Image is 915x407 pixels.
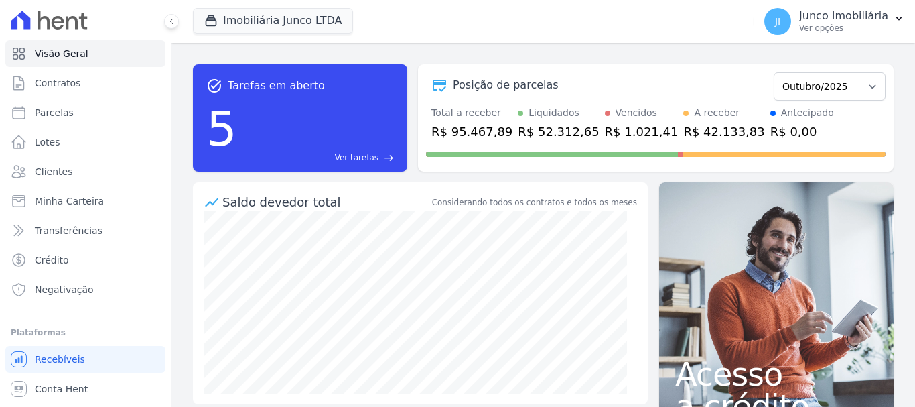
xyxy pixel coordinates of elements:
[605,123,679,141] div: R$ 1.021,41
[432,196,637,209] div: Considerando todos os contratos e todos os meses
[431,123,512,141] div: R$ 95.467,89
[335,152,378,164] span: Ver tarefas
[206,78,222,94] span: task_alt
[5,188,165,215] a: Minha Carteira
[799,23,888,34] p: Ver opções
[694,106,740,120] div: A receber
[529,106,579,120] div: Liquidados
[781,106,834,120] div: Antecipado
[675,358,877,390] span: Acesso
[5,40,165,67] a: Visão Geral
[35,283,94,296] span: Negativação
[35,253,69,267] span: Crédito
[799,9,888,23] p: Junco Imobiliária
[683,123,764,141] div: R$ 42.133,83
[242,152,394,164] a: Ver tarefas east
[775,17,780,26] span: JI
[5,158,165,185] a: Clientes
[453,77,559,93] div: Posição de parcelas
[5,217,165,244] a: Transferências
[35,382,88,396] span: Conta Hent
[5,375,165,402] a: Conta Hent
[35,224,102,237] span: Transferências
[5,129,165,156] a: Lotes
[35,194,104,208] span: Minha Carteira
[754,3,915,40] button: JI Junco Imobiliária Ver opções
[35,47,88,60] span: Visão Geral
[35,135,60,149] span: Lotes
[384,153,394,163] span: east
[5,247,165,274] a: Crédito
[5,276,165,303] a: Negativação
[616,106,657,120] div: Vencidos
[35,106,74,119] span: Parcelas
[35,76,80,90] span: Contratos
[518,123,599,141] div: R$ 52.312,65
[770,123,834,141] div: R$ 0,00
[206,94,237,164] div: 5
[228,78,325,94] span: Tarefas em aberto
[431,106,512,120] div: Total a receber
[11,325,160,341] div: Plataformas
[35,165,72,178] span: Clientes
[5,70,165,97] a: Contratos
[193,8,353,34] button: Imobiliária Junco LTDA
[35,353,85,366] span: Recebíveis
[222,193,429,211] div: Saldo devedor total
[5,346,165,373] a: Recebíveis
[5,99,165,126] a: Parcelas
